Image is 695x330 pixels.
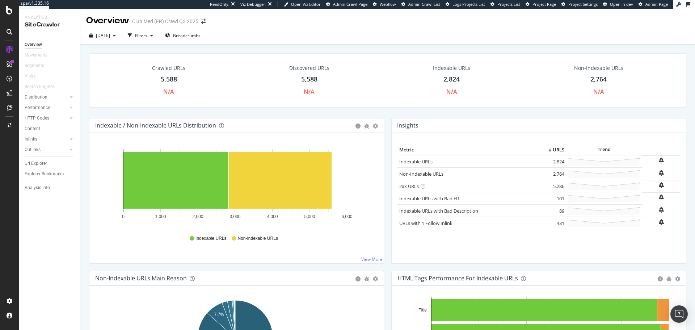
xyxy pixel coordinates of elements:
[162,30,203,41] button: Breadcrumbs
[497,1,520,7] span: Projects List
[452,1,485,7] span: Logs Projects List
[537,217,566,229] td: 431
[25,51,47,59] div: Movements
[25,114,49,122] div: HTTP Codes
[304,88,315,96] div: N/A
[603,1,633,7] a: Open in dev
[240,1,266,7] div: Viz Debugger:
[490,1,520,7] a: Projects List
[532,1,556,7] span: Project Page
[192,214,203,219] text: 2,000
[659,170,664,176] div: bell-plus
[25,93,47,101] div: Distribution
[645,1,668,7] span: Admin Page
[201,19,206,24] div: arrow-right-arrow-left
[25,125,40,133] div: Content
[86,30,119,41] button: [DATE]
[25,83,55,91] div: Search Engines
[364,124,369,129] div: bug
[304,214,315,219] text: 5,000
[25,160,47,167] div: Url Explorer
[214,312,224,317] text: 7.7%
[397,145,537,155] th: Metric
[25,104,50,112] div: Performance
[122,214,125,219] text: 0
[132,18,198,25] div: Club Med (FR) Crawl Q3 2025
[537,205,566,217] td: 89
[229,214,240,219] text: 3,000
[537,145,566,155] th: # URLS
[163,88,174,96] div: N/A
[399,171,443,177] a: Non-Indexable URLs
[537,168,566,180] td: 2,764
[25,41,42,49] div: Overview
[25,125,75,133] a: Content
[574,64,623,72] div: Non-Indexable URLs
[443,75,460,84] div: 2,824
[670,305,688,323] div: Open Intercom Messenger
[173,33,201,39] span: Breadcrumbs
[25,21,74,29] div: SiteCrawler
[25,170,64,178] div: Explorer Bookmarks
[408,1,440,7] span: Admin Crawl List
[289,64,329,72] div: Discovered URLs
[526,1,556,7] a: Project Page
[401,1,440,7] a: Admin Crawl List
[267,214,278,219] text: 4,000
[155,214,166,219] text: 1,000
[341,214,352,219] text: 6,000
[659,195,664,200] div: bell-plus
[373,1,396,7] a: Webflow
[25,170,75,178] a: Explorer Bookmarks
[25,51,55,59] a: Movements
[659,182,664,188] div: bell-plus
[25,146,68,154] a: Outlinks
[659,207,664,213] div: bell-plus
[399,220,452,226] a: URLs with 1 Follow Inlink
[639,1,668,7] a: Admin Page
[433,64,470,72] div: Indexable URLs
[666,276,671,281] div: bug
[561,1,598,7] a: Project Settings
[25,135,68,143] a: Inlinks
[333,1,367,7] span: Admin Crawl Page
[373,276,378,281] div: gear
[397,275,518,282] div: HTML Tags Performance for Indexable URLs
[25,62,44,70] div: Segments
[364,276,369,281] div: bug
[25,114,68,122] a: HTTP Codes
[210,1,229,7] div: ReadOnly:
[593,88,604,96] div: N/A
[25,104,68,112] a: Performance
[659,158,664,163] div: bell-plus
[25,184,50,192] div: Analysis Info
[25,41,75,49] a: Overview
[25,83,62,91] a: Search Engines
[95,275,187,282] div: Non-Indexable URLs Main Reason
[537,192,566,205] td: 101
[95,145,375,229] svg: A chart.
[399,208,478,214] a: Indexable URLs with Bad Description
[86,14,129,27] div: Overview
[397,121,418,130] h4: Insights
[373,124,378,129] div: gear
[95,122,216,129] div: Indexable / Non-Indexable URLs Distribution
[446,88,457,96] div: N/A
[25,14,74,21] div: Analytics
[195,235,226,242] span: Indexable URLs
[399,183,419,189] a: 2xx URLs
[284,1,321,7] a: Open Viz Editor
[96,32,110,38] span: 2025 Jul. 24th
[135,33,147,39] div: Filters
[25,93,68,101] a: Distribution
[25,184,75,192] a: Analysis Info
[658,276,663,281] div: circle-info
[25,135,37,143] div: Inlinks
[380,1,396,7] span: Webflow
[291,1,321,7] span: Open Viz Editor
[361,256,383,262] a: View More
[590,75,607,84] div: 2,764
[25,62,51,70] a: Segments
[568,1,598,7] span: Project Settings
